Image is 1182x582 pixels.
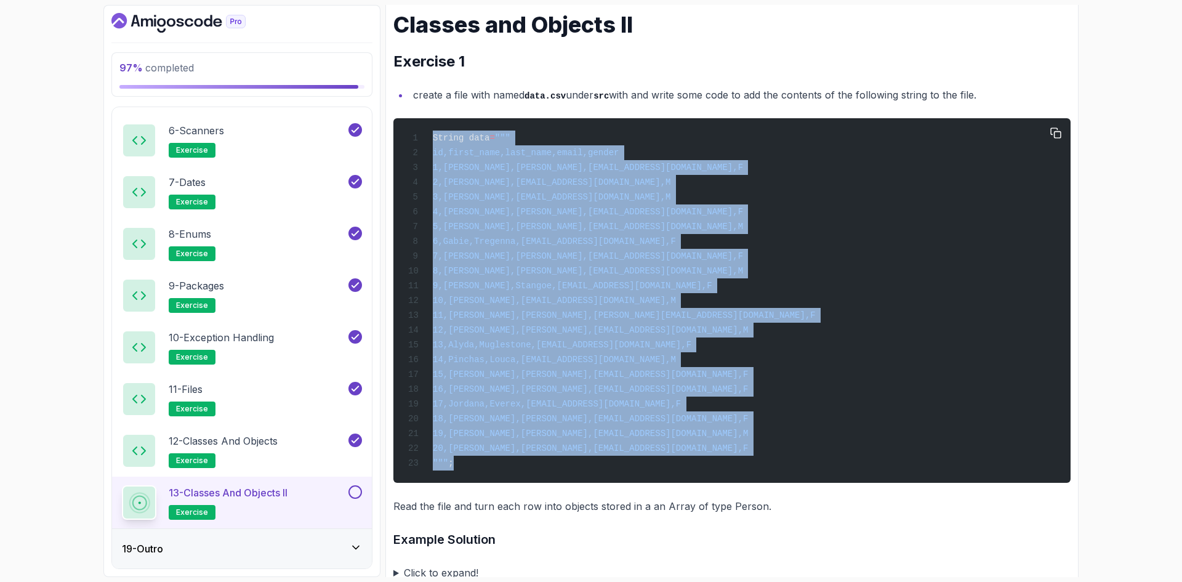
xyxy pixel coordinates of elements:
[433,148,619,158] span: id,first_name,last_name,email,gender
[433,296,676,305] span: 10,[PERSON_NAME],[EMAIL_ADDRESS][DOMAIN_NAME],M
[433,236,676,246] span: 6,Gabie,Tregenna,[EMAIL_ADDRESS][DOMAIN_NAME],F
[433,207,743,217] span: 4,[PERSON_NAME],[PERSON_NAME],[EMAIL_ADDRESS][DOMAIN_NAME],F
[122,541,163,556] h3: 19 - Outro
[111,13,274,33] a: Dashboard
[169,123,224,138] p: 6 - Scanners
[489,133,494,143] span: =
[176,145,208,155] span: exercise
[176,197,208,207] span: exercise
[433,281,712,291] span: 9,[PERSON_NAME],Stangoe,[EMAIL_ADDRESS][DOMAIN_NAME],F
[119,62,143,74] span: 97 %
[433,222,743,232] span: 5,[PERSON_NAME],[PERSON_NAME],[EMAIL_ADDRESS][DOMAIN_NAME],M
[448,458,453,468] span: ;
[525,91,566,101] code: data.csv
[176,352,208,362] span: exercise
[433,251,743,261] span: 7,[PERSON_NAME],[PERSON_NAME],[EMAIL_ADDRESS][DOMAIN_NAME],F
[169,330,274,345] p: 10 - Exception Handling
[122,227,362,261] button: 8-Enumsexercise
[433,192,670,202] span: 3,[PERSON_NAME],[EMAIL_ADDRESS][DOMAIN_NAME],M
[433,163,743,172] span: 1,[PERSON_NAME],[PERSON_NAME],[EMAIL_ADDRESS][DOMAIN_NAME],F
[169,434,278,448] p: 12 - Classes and Objects
[122,175,362,209] button: 7-Datesexercise
[169,175,206,190] p: 7 - Dates
[122,434,362,468] button: 12-Classes and Objectsexercise
[433,414,748,424] span: 18,[PERSON_NAME],[PERSON_NAME],[EMAIL_ADDRESS][DOMAIN_NAME],F
[433,370,748,379] span: 15,[PERSON_NAME],[PERSON_NAME],[EMAIL_ADDRESS][DOMAIN_NAME],F
[495,133,510,143] span: """
[593,91,609,101] code: src
[176,301,208,310] span: exercise
[119,62,194,74] span: completed
[169,382,203,397] p: 11 - Files
[433,310,816,320] span: 11,[PERSON_NAME],[PERSON_NAME],[PERSON_NAME][EMAIL_ADDRESS][DOMAIN_NAME],F
[122,330,362,365] button: 10-Exception Handlingexercise
[122,278,362,313] button: 9-Packagesexercise
[122,485,362,520] button: 13-Classes and Objects IIexercise
[393,564,1071,581] summary: Click to expand!
[393,498,1071,515] p: Read the file and turn each row into objects stored in a an Array of type Person.
[176,507,208,517] span: exercise
[433,177,670,187] span: 2,[PERSON_NAME],[EMAIL_ADDRESS][DOMAIN_NAME],M
[433,325,748,335] span: 12,[PERSON_NAME],[PERSON_NAME],[EMAIL_ADDRESS][DOMAIN_NAME],M
[122,123,362,158] button: 6-Scannersexercise
[176,404,208,414] span: exercise
[433,266,743,276] span: 8,[PERSON_NAME],[PERSON_NAME],[EMAIL_ADDRESS][DOMAIN_NAME],M
[393,12,1071,37] h1: Classes and Objects II
[409,86,1071,104] li: create a file with named under with and write some code to add the contents of the following stri...
[433,133,489,143] span: String data
[433,429,748,439] span: 19,[PERSON_NAME],[PERSON_NAME],[EMAIL_ADDRESS][DOMAIN_NAME],M
[393,530,1071,549] h3: Example Solution
[122,382,362,416] button: 11-Filesexercise
[169,485,287,500] p: 13 - Classes and Objects II
[433,340,691,350] span: 13,Alyda,Muglestone,[EMAIL_ADDRESS][DOMAIN_NAME],F
[176,456,208,466] span: exercise
[112,529,372,568] button: 19-Outro
[176,249,208,259] span: exercise
[169,278,224,293] p: 9 - Packages
[169,227,211,241] p: 8 - Enums
[433,443,748,453] span: 20,[PERSON_NAME],[PERSON_NAME],[EMAIL_ADDRESS][DOMAIN_NAME],F
[433,384,748,394] span: 16,[PERSON_NAME],[PERSON_NAME],[EMAIL_ADDRESS][DOMAIN_NAME],F
[433,458,448,468] span: """
[433,355,676,365] span: 14,Pinchas,Louca,[EMAIL_ADDRESS][DOMAIN_NAME],M
[393,52,1071,71] h2: Exercise 1
[433,399,681,409] span: 17,Jordana,Everex,[EMAIL_ADDRESS][DOMAIN_NAME],F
